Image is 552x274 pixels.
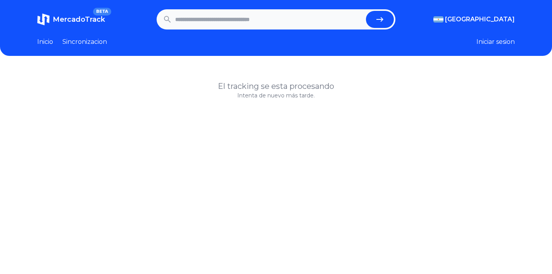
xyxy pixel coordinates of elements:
[93,8,111,16] span: BETA
[433,15,515,24] button: [GEOGRAPHIC_DATA]
[37,92,515,99] p: Intenta de nuevo más tarde.
[62,37,107,47] a: Sincronizacion
[37,13,50,26] img: MercadoTrack
[37,37,53,47] a: Inicio
[53,15,105,24] span: MercadoTrack
[445,15,515,24] span: [GEOGRAPHIC_DATA]
[37,13,105,26] a: MercadoTrackBETA
[37,81,515,92] h1: El tracking se esta procesando
[433,16,443,23] img: Argentina
[476,37,515,47] button: Iniciar sesion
